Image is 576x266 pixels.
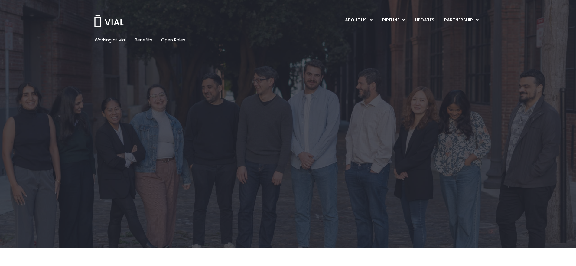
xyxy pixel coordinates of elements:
[410,15,439,25] a: UPDATES
[135,37,152,43] a: Benefits
[94,15,124,27] img: Vial Logo
[377,15,410,25] a: PIPELINEMenu Toggle
[161,37,185,43] a: Open Roles
[340,15,377,25] a: ABOUT USMenu Toggle
[95,37,126,43] a: Working at Vial
[439,15,483,25] a: PARTNERSHIPMenu Toggle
